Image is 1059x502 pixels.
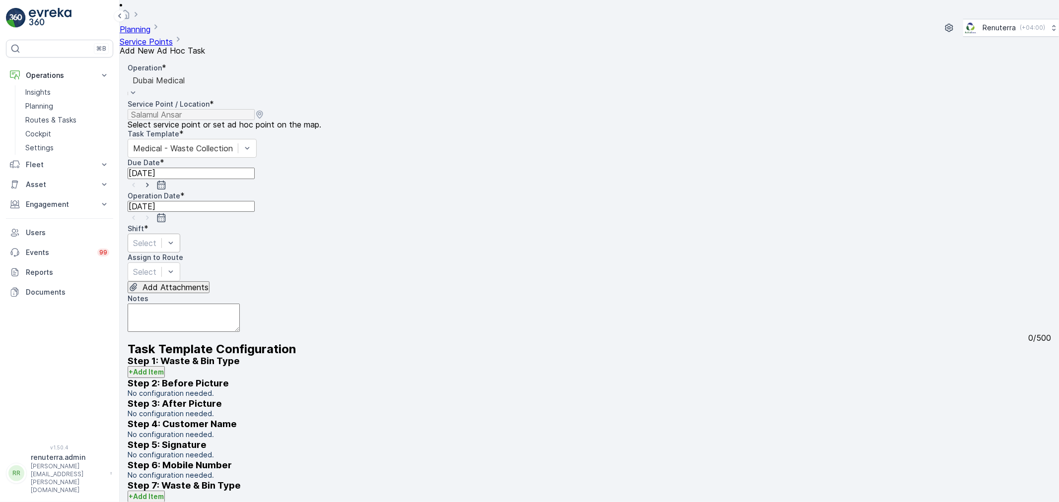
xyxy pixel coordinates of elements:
h3: Step 7: Waste & Bin Type [128,480,1051,491]
p: renuterra.admin [31,452,105,462]
span: Add New Ad Hoc Task [120,46,205,56]
p: ( +04:00 ) [1020,24,1045,32]
p: Asset [26,180,93,189]
label: Assign to Route [128,253,183,261]
p: Routes & Tasks [25,115,76,125]
button: Operations [6,65,113,85]
a: Homepage [120,12,131,22]
label: Service Point / Location [128,100,210,108]
button: +Add Item [128,366,165,378]
p: Operations [26,70,93,80]
button: Renuterra(+04:00) [963,19,1059,37]
p: Documents [26,287,109,297]
button: Upload File [128,281,210,293]
button: RRrenuterra.admin[PERSON_NAME][EMAIL_ADDRESS][PERSON_NAME][DOMAIN_NAME] [6,452,113,494]
a: Cockpit [21,127,113,141]
p: [PERSON_NAME][EMAIL_ADDRESS][PERSON_NAME][DOMAIN_NAME] [31,462,105,494]
a: Settings [21,141,113,155]
a: Events99 [6,243,113,262]
p: + Add Item [129,492,164,502]
label: Operation [128,63,162,72]
h3: Step 1: Waste & Bin Type [128,356,1051,366]
img: Screenshot_2024-07-26_at_13.33.01.png [963,22,979,33]
p: Add Attachments [142,283,209,292]
p: Users [26,228,109,238]
a: Users [6,223,113,243]
input: dd/mm/yyyy [128,201,255,212]
label: Operation Date [128,191,180,200]
span: v 1.50.4 [6,444,113,450]
p: Reports [26,267,109,277]
p: No configuration needed. [128,409,1051,419]
p: Insights [25,87,51,97]
p: Engagement [26,199,93,209]
h3: Step 5: Signature [128,439,1051,450]
p: 0 / 500 [1028,333,1051,342]
p: Cockpit [25,129,51,139]
a: Planning [21,99,113,113]
p: Select [133,266,156,278]
p: + Add Item [129,367,164,377]
p: Events [26,248,91,257]
a: Documents [6,282,113,302]
p: 99 [99,249,107,256]
p: Settings [25,143,54,153]
p: Renuterra [983,23,1016,33]
label: Task Template [128,129,179,138]
p: Planning [25,101,53,111]
input: dd/mm/yyyy [128,168,255,179]
button: Asset [6,175,113,194]
p: No configuration needed. [128,430,1051,439]
p: No configuration needed. [128,388,1051,398]
a: Service Points [120,37,173,47]
a: Insights [21,85,113,99]
img: logo [6,8,26,28]
a: Reports [6,262,113,282]
button: Engagement [6,194,113,214]
h2: Task Template Configuration [128,342,1051,356]
p: ⌘B [96,45,106,53]
p: Select [133,237,156,249]
h3: Step 2: Before Picture [128,378,1051,388]
h3: Step 6: Mobile Number [128,460,1051,470]
p: No configuration needed. [128,470,1051,480]
a: Routes & Tasks [21,113,113,127]
button: Fleet [6,155,113,175]
p: No configuration needed. [128,450,1051,460]
p: Fleet [26,160,93,170]
label: Notes [128,294,148,303]
h3: Step 4: Customer Name [128,419,1051,429]
a: Planning [120,24,150,34]
label: Shift [128,224,144,233]
label: Due Date [128,158,160,167]
div: RR [8,465,24,481]
input: Salamul Ansar [128,109,255,120]
span: Select service point or set ad hoc point on the map. [128,120,321,129]
h3: Step 3: After Picture [128,398,1051,409]
img: logo_light-DOdMpM7g.png [29,8,71,28]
